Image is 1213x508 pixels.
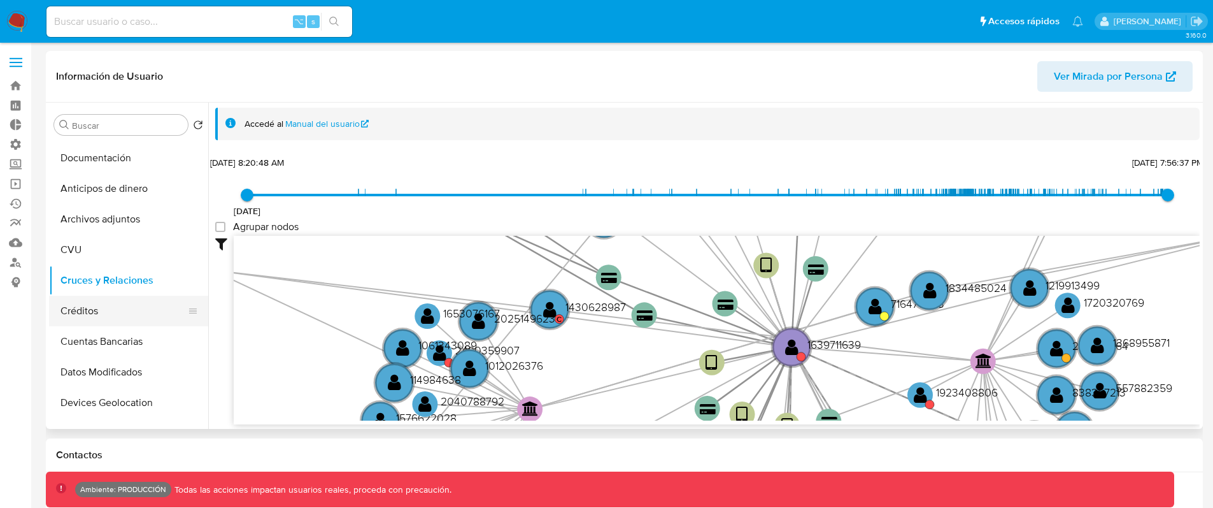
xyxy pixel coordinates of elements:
text:  [821,416,837,428]
text:  [1050,386,1063,404]
h1: Contactos [56,449,1193,461]
text: 1639711639 [807,337,861,352]
text:  [808,264,824,276]
span: [DATE] 8:20:48 AM [210,156,285,169]
button: CVU [49,235,208,265]
input: Agrupar nodos [215,222,225,232]
text: 1653076167 [443,305,500,321]
text:  [388,374,401,392]
button: Cruces y Relaciones [49,265,208,296]
text:  [601,272,617,284]
text: 279397464 [1072,338,1128,354]
text: 2460359907 [455,342,520,358]
input: Buscar [72,120,183,131]
button: search-icon [321,13,347,31]
text:  [914,386,927,404]
text:  [418,395,432,413]
span: s [311,15,315,27]
text:  [421,307,434,325]
span: ⌥ [294,15,304,27]
text:  [1091,336,1104,354]
p: Todas las acciones impactan usuarios reales, proceda con precaución. [171,484,451,496]
text: 1923408806 [936,384,998,400]
button: Ver Mirada por Persona [1037,61,1193,92]
text:  [760,256,772,275]
text:  [1050,339,1063,358]
a: Manual del usuario [285,118,369,130]
text:  [706,354,718,372]
text:  [923,281,937,300]
button: Volver al orden por defecto [193,120,203,134]
button: Direcciones [49,418,208,449]
button: Archivos adjuntos [49,204,208,235]
text: 838357213 [1072,384,1126,400]
button: Documentación [49,143,208,173]
a: Salir [1190,15,1203,28]
text:  [781,417,793,435]
button: Buscar [59,120,69,130]
text:  [700,403,716,416]
button: Datos Modificados [49,357,208,388]
text:  [975,353,992,368]
text:  [522,401,539,416]
p: federico.falavigna@mercadolibre.com [1114,15,1186,27]
span: Accesos rápidos [988,15,1060,28]
text:  [374,411,387,430]
text:  [736,405,748,424]
text: 557882359 [1116,380,1172,396]
text:  [869,297,882,316]
text: 1012026376 [485,358,543,374]
p: Ambiente: PRODUCCIÓN [80,487,166,492]
text: 1368955871 [1113,335,1170,351]
text: C [557,314,562,325]
button: Créditos [49,296,198,326]
text: 1061343089 [418,337,477,353]
text:  [1061,296,1075,314]
text:  [472,312,485,330]
button: Anticipos de dinero [49,173,208,204]
text: 1219913499 [1046,277,1100,293]
span: [DATE] 7:56:37 PM [1132,156,1204,169]
a: Notificaciones [1072,16,1083,27]
text:  [433,344,446,362]
text: 114984638 [410,372,461,388]
span: [DATE] [234,205,261,217]
input: Buscar usuario o caso... [46,13,352,30]
span: Ver Mirada por Persona [1054,61,1163,92]
button: Cuentas Bancarias [49,326,208,357]
text: 716470993 [891,296,944,312]
text: 1834485024 [946,280,1007,296]
text:  [396,338,409,357]
text:  [718,299,734,311]
text: 1576622028 [396,410,457,426]
text:  [785,338,798,356]
text: 2025149623 [494,310,555,326]
span: Agrupar nodos [233,221,299,233]
text:  [1093,381,1107,400]
text:  [543,300,557,319]
span: Accedé al [245,118,283,130]
text:  [1023,279,1037,297]
text:  [463,359,476,377]
text: 1430628987 [565,299,626,315]
text: 1156228474 [1090,420,1147,436]
text: 1720320769 [1084,294,1144,310]
text:  [637,310,653,322]
button: Devices Geolocation [49,388,208,418]
text: 2040788792 [441,393,504,409]
h1: Información de Usuario [56,70,163,83]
